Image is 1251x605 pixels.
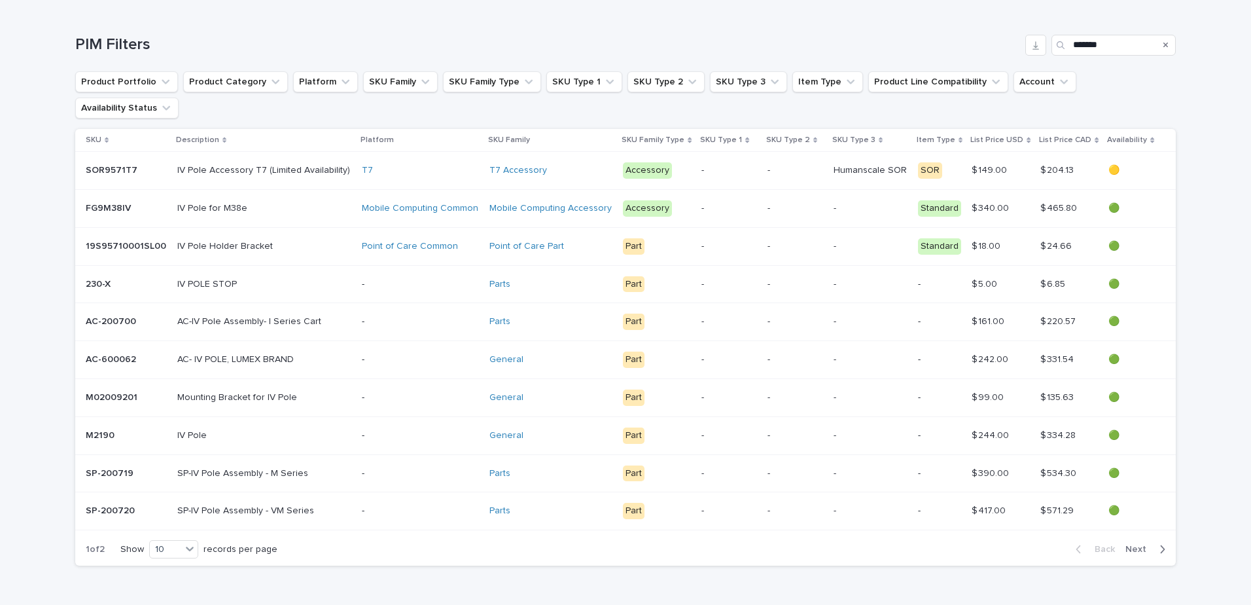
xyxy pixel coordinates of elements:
[918,279,962,290] p: -
[972,503,1008,517] p: $ 417.00
[623,314,644,330] div: Part
[1108,203,1155,214] p: 🟢
[75,265,1176,303] tr: 230-X230-X IV POLE STOPIV POLE STOP -Parts Part-- -- -- -$ 5.00$ 5.00 $ 6.85$ 6.85 🟢
[120,544,144,555] p: Show
[766,133,810,147] p: SKU Type 2
[767,352,773,365] p: -
[489,392,523,403] a: General
[970,133,1023,147] p: List Price USD
[1108,354,1155,365] p: 🟢
[972,314,1007,327] p: $ 161.00
[489,241,564,252] a: Point of Care Part
[177,428,209,441] p: IV Pole
[623,466,644,482] div: Part
[177,200,250,214] p: IV Pole for M38e
[1107,133,1147,147] p: Availability
[834,200,839,214] p: -
[362,505,479,517] p: -
[75,98,179,119] button: Availability Status
[834,390,839,403] p: -
[1040,390,1076,403] p: $ 135.63
[75,378,1176,416] tr: M02009201M02009201 Mounting Bracket for IV PoleMounting Bracket for IV Pole -General Part-- -- --...
[75,152,1176,190] tr: SOR9571T7SOR9571T7 IV Pole Accessory T7 (Limited Availability)IV Pole Accessory T7 (Limited Avail...
[86,352,139,365] p: AC-600062
[918,238,961,255] div: Standard
[868,71,1008,92] button: Product Line Compatibility
[767,466,773,479] p: -
[1040,503,1076,517] p: $ 571.29
[1108,468,1155,479] p: 🟢
[972,466,1012,479] p: $ 390.00
[1108,165,1155,176] p: 🟡
[1108,316,1155,327] p: 🟢
[1013,71,1076,92] button: Account
[972,276,1000,290] p: $ 5.00
[86,314,139,327] p: AC-200700
[767,503,773,517] p: -
[361,133,394,147] p: Platform
[362,468,479,479] p: -
[700,133,742,147] p: SKU Type 1
[918,505,962,517] p: -
[918,200,961,217] div: Standard
[834,314,839,327] p: -
[701,466,707,479] p: -
[362,241,458,252] a: Point of Care Common
[75,35,1021,54] h1: PIM Filters
[362,354,479,365] p: -
[1040,314,1078,327] p: $ 220.57
[972,238,1003,252] p: $ 18.00
[362,203,478,214] a: Mobile Computing Common
[1108,392,1155,403] p: 🟢
[834,352,839,365] p: -
[75,227,1176,265] tr: 19S95710001SL0019S95710001SL00 IV Pole Holder BracketIV Pole Holder Bracket Point of Care Common ...
[177,162,353,176] p: IV Pole Accessory T7 (Limited Availability)
[1040,200,1080,214] p: $ 465.80
[767,390,773,403] p: -
[546,71,622,92] button: SKU Type 1
[792,71,863,92] button: Item Type
[177,503,317,517] p: SP-IV Pole Assembly - VM Series
[177,238,275,252] p: IV Pole Holder Bracket
[1040,162,1076,176] p: $ 204.13
[1051,35,1176,56] input: Search
[917,133,955,147] p: Item Type
[1087,545,1115,554] span: Back
[627,71,705,92] button: SKU Type 2
[177,276,239,290] p: IV POLE STOP
[75,454,1176,492] tr: SP-200719SP-200719 SP-IV Pole Assembly - M SeriesSP-IV Pole Assembly - M Series -Parts Part-- -- ...
[75,492,1176,530] tr: SP-200720SP-200720 SP-IV Pole Assembly - VM SeriesSP-IV Pole Assembly - VM Series -Parts Part-- -...
[918,468,962,479] p: -
[1125,545,1154,554] span: Next
[972,352,1011,365] p: $ 242.00
[834,466,839,479] p: -
[623,503,644,519] div: Part
[86,238,169,252] p: 19S95710001SL00
[767,428,773,441] p: -
[918,162,942,179] div: SOR
[362,430,479,441] p: -
[183,71,288,92] button: Product Category
[86,276,113,290] p: 230-X
[710,71,787,92] button: SKU Type 3
[622,133,684,147] p: SKU Family Type
[86,428,117,441] p: M2190
[203,544,277,555] p: records per page
[75,534,115,566] p: 1 of 2
[623,238,644,255] div: Part
[701,200,707,214] p: -
[918,316,962,327] p: -
[86,503,137,517] p: SP-200720
[972,200,1012,214] p: $ 340.00
[75,303,1176,341] tr: AC-200700AC-200700 AC-IV Pole Assembly- I Series CartAC-IV Pole Assembly- I Series Cart -Parts Pa...
[86,200,133,214] p: FG9M38IV
[701,276,707,290] p: -
[767,200,773,214] p: -
[1108,505,1155,517] p: 🟢
[623,428,644,444] div: Part
[972,390,1006,403] p: $ 99.00
[1108,241,1155,252] p: 🟢
[623,390,644,406] div: Part
[767,276,773,290] p: -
